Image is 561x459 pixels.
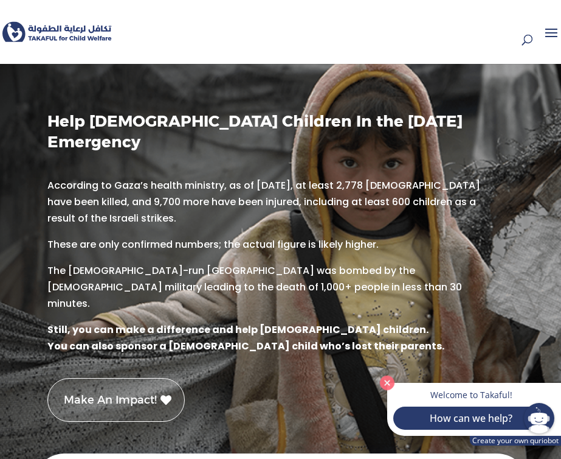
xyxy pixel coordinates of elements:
[47,323,428,337] strong: Still, you can make a difference and help [DEMOGRAPHIC_DATA] children.
[47,378,185,422] a: Make An Impact!
[47,177,504,236] p: According to Gaza’s health ministry, as of [DATE], at least 2,778 [DEMOGRAPHIC_DATA] have been ki...
[470,436,561,446] a: Create your own quriobot
[47,262,504,321] p: The [DEMOGRAPHIC_DATA]-run [GEOGRAPHIC_DATA] was bombed by the [DEMOGRAPHIC_DATA] military leadin...
[47,236,504,262] p: These are only confirmed numbers; the actual figure is likely higher.
[47,339,444,353] strong: You can also sponsor a [DEMOGRAPHIC_DATA] child who’s lost their parents.
[2,18,112,46] img: Takaful
[47,111,490,159] h1: Help [DEMOGRAPHIC_DATA] Children In the [DATE] Emergency
[377,373,398,393] button: Close
[393,407,549,430] button: How can we help?
[399,389,543,401] p: Welcome to Takaful!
